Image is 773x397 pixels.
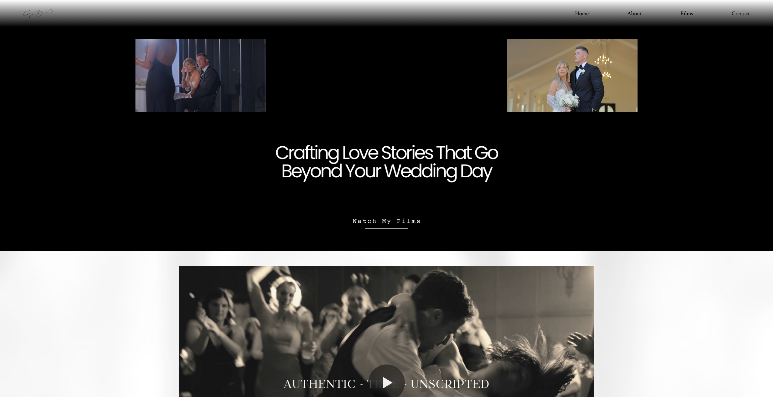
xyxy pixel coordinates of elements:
[575,9,589,19] a: Home
[680,9,693,19] a: Films
[23,8,53,19] img: Camryn Bradshaw Films
[627,9,642,19] a: About
[732,9,750,19] a: Contact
